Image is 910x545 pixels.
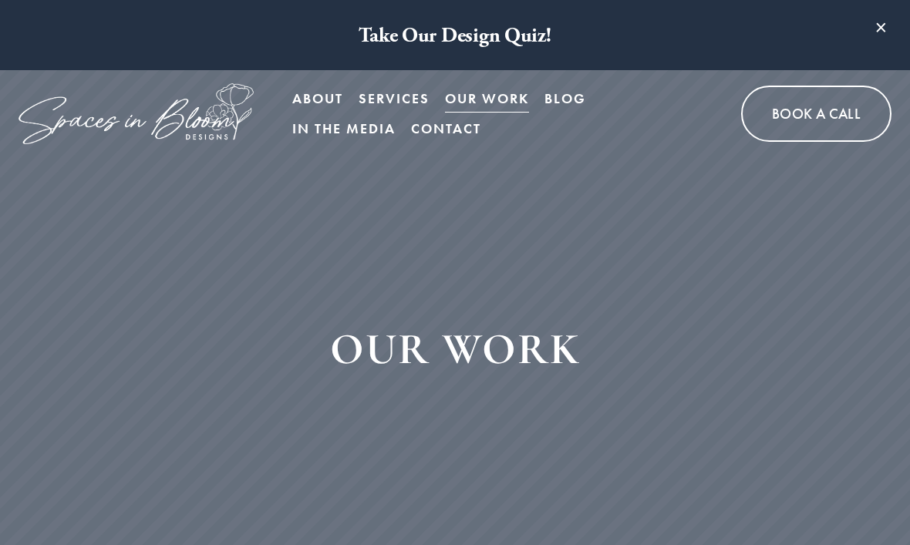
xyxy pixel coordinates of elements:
[292,113,396,143] a: In the Media
[741,86,891,142] a: Book A Call
[544,83,586,113] a: Blog
[411,113,481,143] a: Contact
[19,83,254,144] img: Spaces in Bloom Designs
[292,83,343,113] a: About
[359,83,430,113] a: Services
[36,319,874,379] h1: OUR WORK
[445,83,529,113] a: Our Work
